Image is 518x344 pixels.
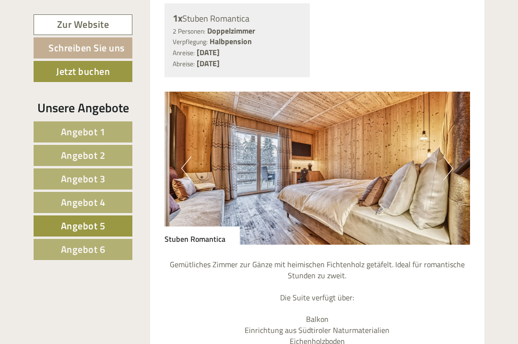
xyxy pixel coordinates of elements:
a: Schreiben Sie uns [34,37,132,59]
small: 2 Personen: [173,26,205,36]
b: Halbpension [210,36,252,47]
b: 1x [173,11,182,25]
small: Anreise: [173,48,195,58]
span: Angebot 1 [61,124,106,139]
button: Next [443,156,453,180]
img: image [165,92,471,245]
button: Previous [181,156,191,180]
a: Jetzt buchen [34,61,132,82]
span: Angebot 6 [61,242,106,257]
a: Zur Website [34,14,132,35]
b: Doppelzimmer [207,25,255,36]
span: Angebot 4 [61,195,106,210]
span: Angebot 5 [61,218,106,233]
b: [DATE] [197,58,220,69]
div: Stuben Romantica [165,226,240,245]
span: Angebot 3 [61,171,106,186]
small: Verpflegung: [173,37,208,47]
span: Angebot 2 [61,148,106,163]
div: Stuben Romantica [173,12,302,25]
b: [DATE] [197,47,220,58]
small: Abreise: [173,59,195,69]
div: Unsere Angebote [34,99,132,117]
